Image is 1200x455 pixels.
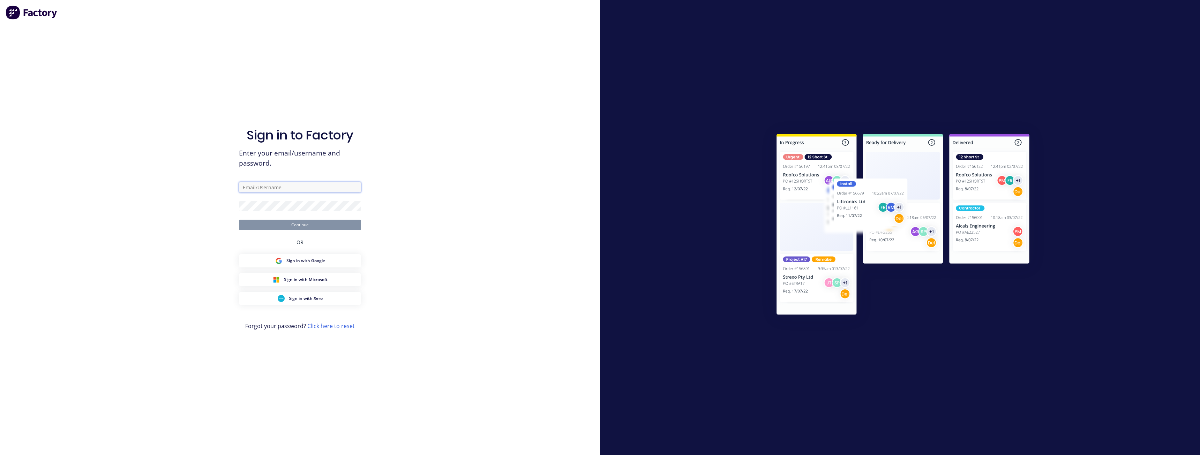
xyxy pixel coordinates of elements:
img: Sign in [761,120,1045,331]
div: OR [297,230,303,254]
img: Xero Sign in [278,295,285,302]
img: Google Sign in [275,257,282,264]
button: Microsoft Sign inSign in with Microsoft [239,273,361,286]
button: Google Sign inSign in with Google [239,254,361,267]
img: Microsoft Sign in [273,276,280,283]
button: Xero Sign inSign in with Xero [239,292,361,305]
span: Sign in with Microsoft [284,276,328,283]
span: Forgot your password? [245,322,355,330]
span: Enter your email/username and password. [239,148,361,168]
input: Email/Username [239,182,361,192]
img: Factory [6,6,58,20]
h1: Sign in to Factory [247,128,353,143]
span: Sign in with Google [286,258,325,264]
a: Click here to reset [307,322,355,330]
button: Continue [239,220,361,230]
span: Sign in with Xero [289,295,323,302]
